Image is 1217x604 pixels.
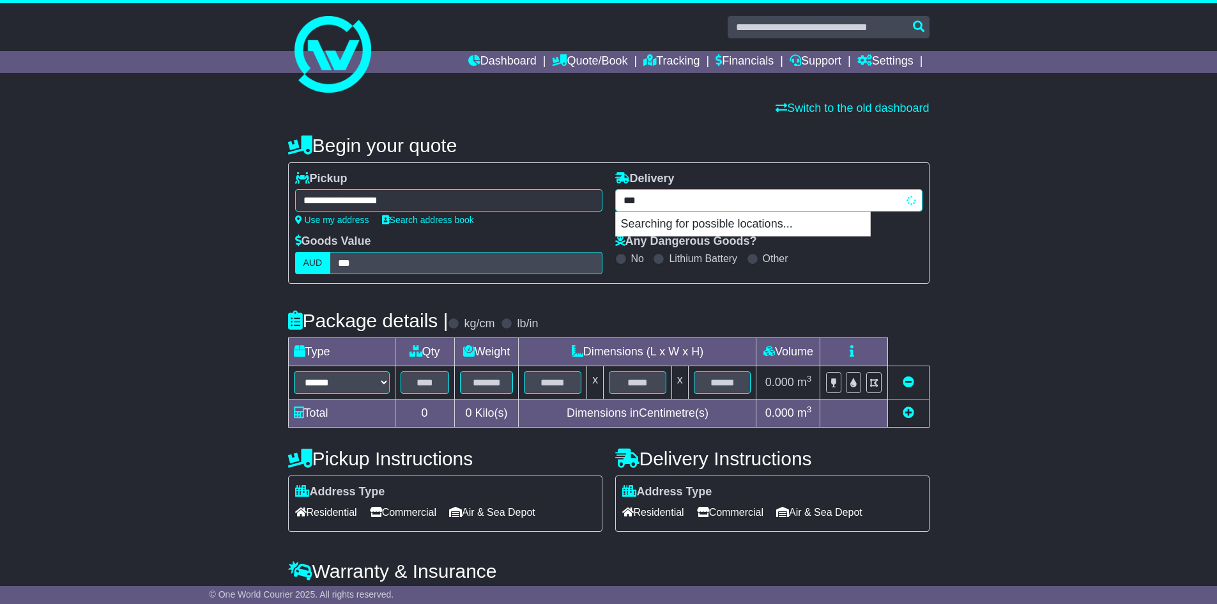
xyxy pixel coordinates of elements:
label: Address Type [622,485,712,499]
h4: Package details | [288,310,448,331]
label: Other [763,252,788,265]
sup: 3 [807,405,812,414]
p: Searching for possible locations... [616,212,870,236]
td: x [587,366,604,399]
a: Add new item [903,407,914,419]
h4: Warranty & Insurance [288,561,930,582]
a: Remove this item [903,376,914,389]
td: Weight [454,338,519,366]
td: Volume [756,338,820,366]
h4: Pickup Instructions [288,448,602,469]
a: Settings [857,51,914,73]
h4: Delivery Instructions [615,448,930,469]
td: Total [288,399,395,428]
a: Quote/Book [552,51,627,73]
span: Residential [295,502,357,522]
span: © One World Courier 2025. All rights reserved. [210,589,394,600]
label: Delivery [615,172,675,186]
a: Support [790,51,841,73]
label: Pickup [295,172,348,186]
typeahead: Please provide city [615,189,922,212]
span: m [797,407,812,419]
td: Type [288,338,395,366]
td: 0 [395,399,454,428]
span: Air & Sea Depot [776,502,862,522]
td: x [671,366,688,399]
td: Kilo(s) [454,399,519,428]
label: Goods Value [295,235,371,249]
label: Address Type [295,485,385,499]
a: Use my address [295,215,369,225]
label: Lithium Battery [669,252,737,265]
label: kg/cm [464,317,494,331]
span: Air & Sea Depot [449,502,535,522]
a: Dashboard [468,51,537,73]
a: Switch to the old dashboard [776,102,929,114]
td: Dimensions (L x W x H) [519,338,756,366]
span: Commercial [370,502,436,522]
td: Dimensions in Centimetre(s) [519,399,756,428]
sup: 3 [807,374,812,383]
label: No [631,252,644,265]
span: 0.000 [765,407,794,419]
span: 0.000 [765,376,794,389]
span: m [797,376,812,389]
span: Commercial [697,502,763,522]
td: Qty [395,338,454,366]
span: 0 [465,407,471,419]
label: lb/in [517,317,538,331]
a: Tracking [643,51,700,73]
a: Search address book [382,215,474,225]
label: Any Dangerous Goods? [615,235,757,249]
a: Financials [716,51,774,73]
h4: Begin your quote [288,135,930,156]
label: AUD [295,252,331,274]
span: Residential [622,502,684,522]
